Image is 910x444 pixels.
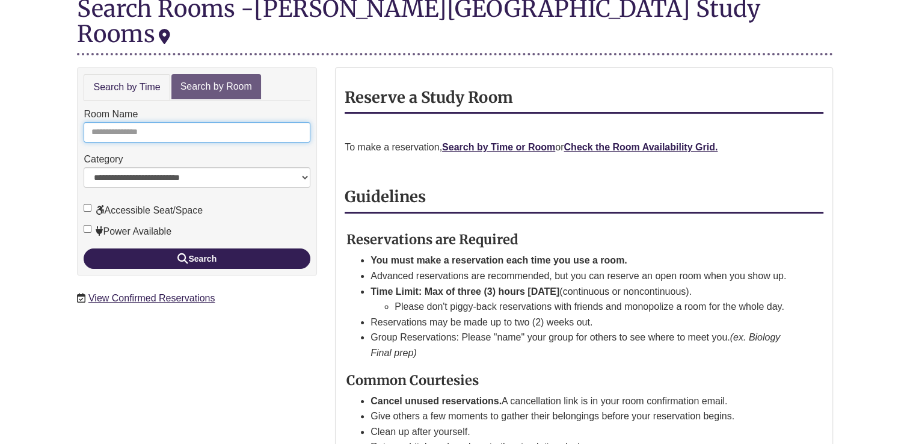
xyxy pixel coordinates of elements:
li: Advanced reservations are recommended, but you can reserve an open room when you show up. [370,268,794,284]
label: Room Name [84,106,138,122]
a: Search by Room [171,74,261,100]
li: A cancellation link is in your room confirmation email. [370,393,794,409]
strong: Cancel unused reservations. [370,396,502,406]
label: Power Available [84,224,171,239]
strong: Common Courtesies [346,372,479,389]
li: Reservations may be made up to two (2) weeks out. [370,315,794,330]
input: Power Available [84,225,91,233]
label: Accessible Seat/Space [84,203,203,218]
strong: Reserve a Study Room [345,88,513,107]
a: Search by Time or Room [442,142,555,152]
a: Check the Room Availability Grid. [564,142,718,152]
li: (continuous or noncontinuous). [370,284,794,315]
p: To make a reservation, or [345,140,823,155]
li: Please don't piggy-back reservations with friends and monopolize a room for the whole day. [395,299,794,315]
li: Give others a few moments to gather their belongings before your reservation begins. [370,409,794,424]
label: Category [84,152,123,167]
strong: Guidelines [345,187,426,206]
a: View Confirmed Reservations [88,293,215,303]
strong: You must make a reservation each time you use a room. [370,255,627,265]
strong: Time Limit: Max of three (3) hours [DATE] [370,286,559,297]
li: Clean up after yourself. [370,424,794,440]
strong: Reservations are Required [346,231,518,248]
button: Search [84,248,310,269]
input: Accessible Seat/Space [84,204,91,212]
li: Group Reservations: Please "name" your group for others to see where to meet you. [370,330,794,360]
em: (ex. Biology Final prep) [370,332,780,358]
a: Search by Time [84,74,170,101]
